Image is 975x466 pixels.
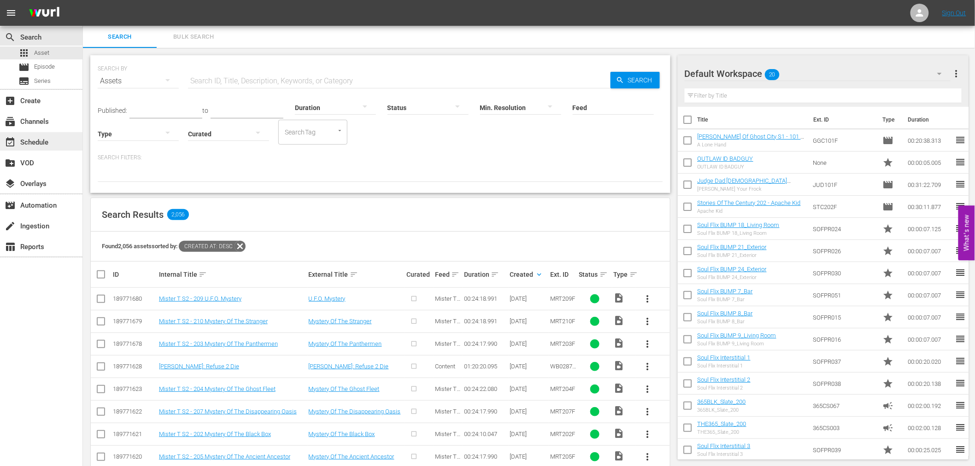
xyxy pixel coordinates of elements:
[406,271,432,278] div: Curated
[951,63,962,85] button: more_vert
[882,157,893,168] span: Promo
[882,268,893,279] span: Promo
[809,262,879,284] td: SOFPR030
[882,422,893,433] span: campaign
[637,310,659,332] button: more_vert
[510,295,547,302] div: [DATE]
[697,274,767,280] div: Soul Flix BUMP 24_Exterior
[18,76,29,87] span: Series
[34,76,51,86] span: Series
[113,295,156,302] div: 189771680
[697,297,753,303] div: Soul Flix BUMP 7_Bar
[98,68,179,94] div: Assets
[614,383,625,394] span: Video
[809,218,879,240] td: SOFPR024
[309,363,389,370] a: [PERSON_NAME]: Refuse 2 Die
[614,450,625,461] span: Video
[882,400,893,411] span: Ad
[877,107,902,133] th: Type
[809,129,879,151] td: GGC101F
[808,107,877,133] th: Ext. ID
[464,318,507,325] div: 00:24:18.991
[809,284,879,306] td: SOFPR051
[579,269,611,280] div: Status
[904,240,955,262] td: 00:00:07.007
[809,439,879,461] td: SOFPR039
[614,269,634,280] div: Type
[697,443,751,449] a: Soul Flix Interstitial 3
[113,340,156,347] div: 189771678
[697,451,751,457] div: Soul Flix Interstitial 3
[904,262,955,284] td: 00:00:07.007
[882,378,893,389] span: Promo
[882,334,893,345] span: Promo
[685,61,951,87] div: Default Workspace
[5,157,16,169] span: VOD
[642,384,653,395] span: more_vert
[159,340,278,347] a: Mister T S2 - 203 Mystery Of The Panthermen
[955,422,966,433] span: reorder
[637,355,659,378] button: more_vert
[809,196,879,218] td: STC202F
[5,241,16,252] span: Reports
[435,385,460,399] span: Mister T S2
[550,295,575,302] span: MRT209F
[642,361,653,372] span: more_vert
[697,385,751,391] div: Soul Flix Interstitial 2
[882,312,893,323] span: Promo
[102,243,246,250] span: Found 2,056 assets sorted by:
[159,408,297,415] a: Mister T S2 - 207 Mystery Of The Disappearing Oasis
[882,290,893,301] span: Promo
[642,406,653,417] span: more_vert
[350,270,358,279] span: sort
[113,318,156,325] div: 189771679
[5,32,16,43] span: Search
[202,107,208,114] span: to
[955,355,966,367] span: reorder
[435,318,460,332] span: Mister T S2
[98,107,127,114] span: Published:
[510,453,547,460] div: [DATE]
[637,401,659,423] button: more_vert
[510,431,547,437] div: [DATE]
[113,453,156,460] div: 189771620
[550,453,575,460] span: MRT205F
[697,230,780,236] div: Soul Flix BUMP 18_Living Room
[464,269,507,280] div: Duration
[614,405,625,416] span: Video
[159,318,268,325] a: Mister T S2 - 210 Mystery Of The Stranger
[491,270,499,279] span: sort
[113,408,156,415] div: 189771622
[614,338,625,349] span: Video
[550,318,575,325] span: MRT210F
[167,209,189,220] span: 2,056
[464,431,507,437] div: 00:24:10.047
[809,328,879,350] td: SOFPR016
[113,363,156,370] div: 189771628
[642,316,653,327] span: more_vert
[102,209,164,220] span: Search Results
[464,385,507,392] div: 00:24:22.080
[637,333,659,355] button: more_vert
[159,453,290,460] a: Mister T S2 - 205 Mystery Of The Ancient Ancestor
[809,306,879,328] td: SOFPR015
[550,385,575,392] span: MRT204F
[5,221,16,232] span: Ingestion
[904,439,955,461] td: 00:00:25.025
[697,420,746,427] a: THE365_Slate_200
[697,332,776,339] a: Soul Flix BUMP 9_Living Room
[199,270,207,279] span: sort
[809,395,879,417] td: 365CS067
[18,47,29,58] span: Asset
[904,417,955,439] td: 00:02:00.128
[955,311,966,322] span: reorder
[904,196,955,218] td: 00:30:11.877
[697,288,753,295] a: Soul Flix BUMP 7_Bar
[435,408,460,422] span: Mister T S2
[179,241,235,252] span: Created At: desc
[162,32,225,42] span: Bulk Search
[550,271,576,278] div: Ext. ID
[697,341,776,347] div: Soul Flix BUMP 9_Living Room
[510,408,547,415] div: [DATE]
[902,107,957,133] th: Duration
